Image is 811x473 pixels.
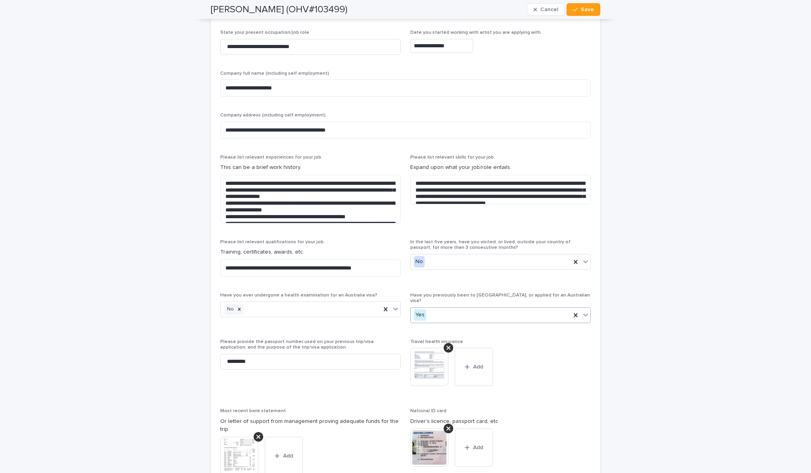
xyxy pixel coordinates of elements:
[211,4,347,16] h2: [PERSON_NAME] (OHV#103499)
[410,293,590,303] span: Have you previously been to [GEOGRAPHIC_DATA], or applied for an Australian visa?
[581,7,594,12] span: Save
[410,163,591,172] p: Expand upon what your job/role entails.
[567,3,600,16] button: Save
[414,256,425,268] div: No
[220,409,286,413] span: Most recent bank statement
[283,453,293,459] span: Add
[220,155,322,160] span: Please list relevant experiences for your job.
[410,240,570,250] span: In the last five years, have you visited, or lived, outside your country of passport, for more th...
[414,309,426,321] div: Yes
[220,248,401,256] p: Training, certificates, awards, etc.
[220,113,326,118] span: Company address (including self employment)
[455,348,493,386] button: Add
[220,417,401,434] p: Or letter of support from management proving adequate funds for the trip.
[410,155,495,160] span: Please list relevant skills for your job.
[225,304,235,315] div: No
[527,3,565,16] button: Cancel
[220,30,309,35] span: State your present occupation/job role
[220,339,374,350] span: Please provide the passport number used on your previous trip/visa application, and the purpose o...
[540,7,558,12] span: Cancel
[220,240,325,244] span: Please list relevant qualifications for your job.
[455,428,493,467] button: Add
[473,364,483,370] span: Add
[473,445,483,450] span: Add
[410,30,541,35] span: Date you started working with artist you are applying with
[410,409,446,413] span: National ID card
[410,417,591,426] p: Driver's licence, passport card, etc.
[410,339,463,344] span: Travel health insurance
[220,293,377,298] span: Have you ever undergone a health examination for an Australia visa?
[220,71,329,76] span: Company full name (including self employment)
[220,163,401,172] p: This can be a brief work history.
